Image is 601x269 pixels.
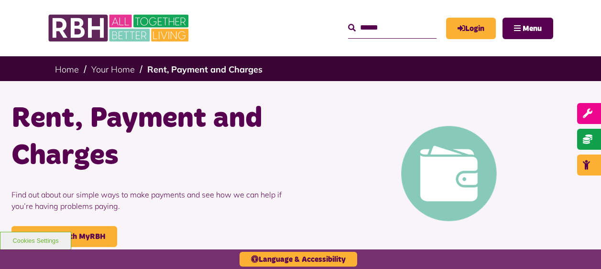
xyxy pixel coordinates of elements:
span: Menu [523,25,542,32]
a: Pay Online with MyRBH [11,226,117,247]
p: Find out about our simple ways to make payments and see how we can help if you’re having problems... [11,175,294,226]
button: Language & Accessibility [240,252,357,267]
img: Pay Rent [401,126,497,221]
h1: Rent, Payment and Charges [11,100,294,175]
img: RBH [48,10,191,47]
button: Navigation [503,18,553,39]
a: Your Home [91,64,135,75]
a: Home [55,64,79,75]
a: Rent, Payment and Charges [147,64,262,75]
a: MyRBH [446,18,496,39]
